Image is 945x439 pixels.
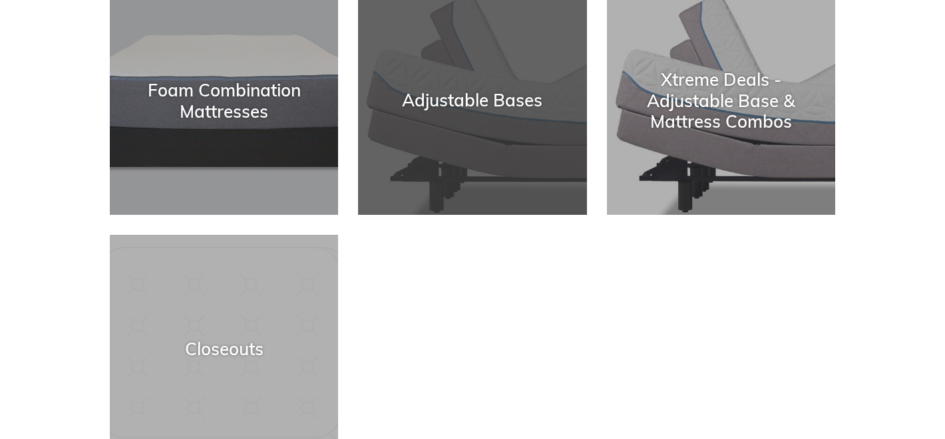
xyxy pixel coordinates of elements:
div: Xtreme Deals - Adjustable Base & Mattress Combos [607,70,835,132]
div: Adjustable Bases [358,90,586,111]
div: Foam Combination Mattresses [110,80,338,121]
div: Closeouts [110,339,338,359]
